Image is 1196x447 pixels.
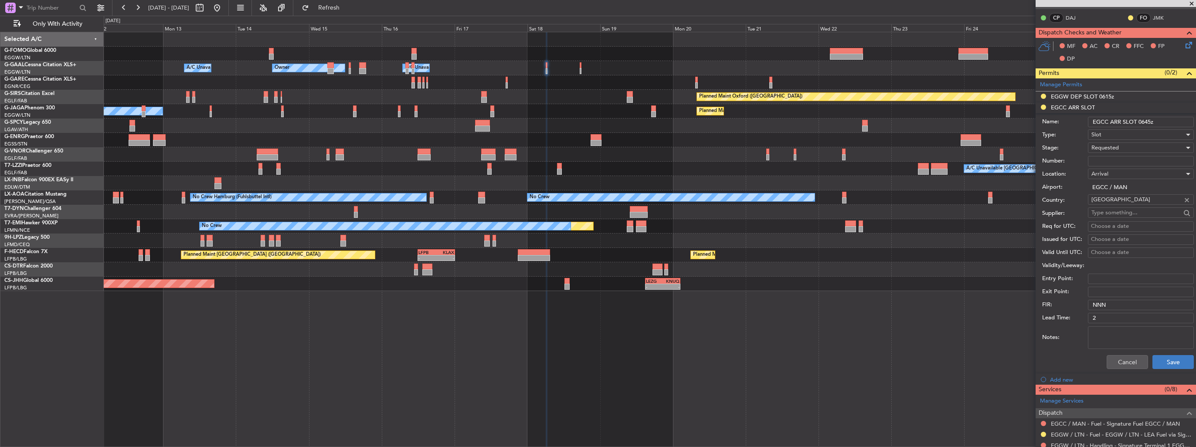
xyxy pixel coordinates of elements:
span: G-GARE [4,77,24,82]
a: EVRA/[PERSON_NAME] [4,213,58,219]
span: FP [1158,42,1165,51]
div: Choose a date [1091,248,1191,257]
div: Wed 15 [309,24,382,32]
span: G-GAAL [4,62,24,68]
div: Choose a date [1091,222,1191,231]
input: NNN [1088,300,1194,310]
a: 9H-LPZLegacy 500 [4,235,50,240]
a: JMK [1153,14,1172,22]
label: Valid Until UTC: [1042,248,1088,257]
a: LFPB/LBG [4,270,27,277]
div: CP [1049,13,1063,23]
a: EGNR/CEG [4,83,31,90]
input: Type something... [1091,206,1181,219]
span: 9H-LPZ [4,235,22,240]
div: LEZG [646,278,663,284]
a: G-VNORChallenger 650 [4,149,63,154]
label: Entry Point: [1042,274,1088,283]
div: Planned Maint [GEOGRAPHIC_DATA] ([GEOGRAPHIC_DATA]) [693,248,830,261]
a: LX-AOACitation Mustang [4,192,67,197]
span: Only With Activity [23,21,92,27]
a: LFPB/LBG [4,256,27,262]
a: T7-LZZIPraetor 600 [4,163,51,168]
label: Supplier: [1042,209,1088,218]
div: A/C Unavailable [405,61,441,74]
a: EGLF/FAB [4,155,27,162]
div: Owner [275,61,289,74]
a: [PERSON_NAME]/QSA [4,198,56,205]
label: Notes: [1042,333,1088,342]
div: FO [1136,13,1151,23]
label: Name: [1042,118,1088,126]
span: Refresh [311,5,347,11]
a: Manage Services [1040,397,1084,406]
div: KNUQ [663,278,680,284]
div: - [646,284,663,289]
label: Validity/Leeway: [1042,261,1088,270]
label: Location: [1042,170,1088,179]
a: G-FOMOGlobal 6000 [4,48,56,53]
div: A/C Unavailable [GEOGRAPHIC_DATA] ([GEOGRAPHIC_DATA]) [966,162,1108,175]
div: EGGW DEP SLOT 0615z [1051,93,1114,100]
div: Planned Maint [GEOGRAPHIC_DATA] ([GEOGRAPHIC_DATA]) [699,105,836,118]
a: G-SIRSCitation Excel [4,91,54,96]
label: Number: [1042,157,1088,166]
span: LX-INB [4,177,21,183]
span: CS-DTR [4,264,23,269]
div: Sat 18 [527,24,600,32]
span: (0/2) [1165,68,1177,77]
div: Sun 12 [90,24,163,32]
a: EGGW/LTN [4,69,31,75]
button: Only With Activity [10,17,95,31]
div: No Crew [530,191,550,204]
a: T7-DYNChallenger 604 [4,206,61,211]
div: [DATE] [105,17,120,25]
div: Sun 19 [600,24,673,32]
span: G-FOMO [4,48,27,53]
span: F-HECD [4,249,24,254]
div: - [436,255,454,261]
label: Req for UTC: [1042,222,1088,231]
label: Stage: [1042,144,1088,152]
a: T7-EMIHawker 900XP [4,220,58,226]
div: Tue 21 [746,24,819,32]
a: LFMD/CEQ [4,241,30,248]
div: Planned Maint Oxford ([GEOGRAPHIC_DATA]) [699,90,802,103]
a: Manage Permits [1040,81,1082,89]
label: FIR: [1042,301,1088,309]
div: Mon 13 [163,24,236,32]
a: G-ENRGPraetor 600 [4,134,54,139]
span: Requested [1091,144,1119,152]
a: EGGW/LTN [4,54,31,61]
span: Permits [1039,68,1059,78]
label: Lead Time: [1042,314,1088,322]
a: G-SPCYLegacy 650 [4,120,51,125]
span: T7-EMI [4,220,21,226]
span: G-SIRS [4,91,21,96]
div: Tue 14 [236,24,309,32]
span: G-JAGA [4,105,24,111]
div: A/C Unavailable [187,61,223,74]
a: LFMN/NCE [4,227,30,234]
div: Thu 16 [382,24,455,32]
button: Refresh [298,1,350,15]
div: No Crew [202,220,222,233]
a: CS-JHHGlobal 6000 [4,278,53,283]
div: Thu 23 [891,24,964,32]
span: Services [1039,385,1061,395]
div: Planned Maint [GEOGRAPHIC_DATA] ([GEOGRAPHIC_DATA]) [183,248,321,261]
a: EGLF/FAB [4,169,27,176]
div: No Crew Hamburg (Fuhlsbuttel Intl) [193,191,272,204]
button: Save [1152,355,1194,369]
input: Trip Number [27,1,77,14]
label: Exit Point: [1042,288,1088,296]
a: G-JAGAPhenom 300 [4,105,55,111]
a: EDLW/DTM [4,184,30,190]
span: G-ENRG [4,134,25,139]
input: Type something... [1091,193,1181,206]
div: Wed 22 [819,24,891,32]
span: T7-LZZI [4,163,22,168]
label: Airport: [1042,183,1088,192]
span: Arrival [1091,170,1108,178]
span: Dispatch [1039,408,1063,418]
